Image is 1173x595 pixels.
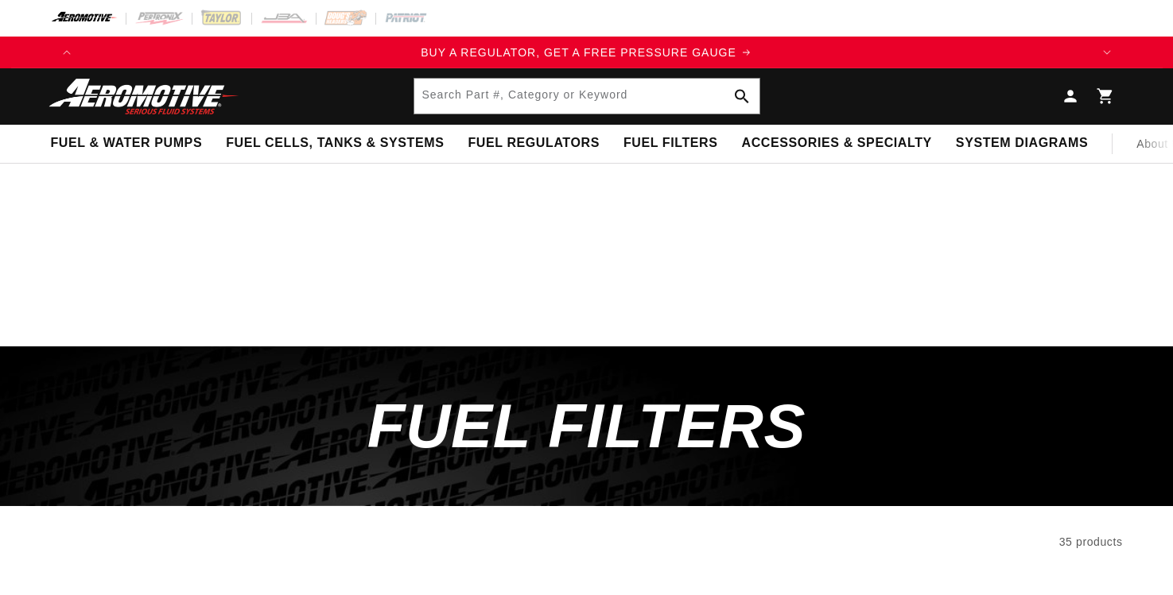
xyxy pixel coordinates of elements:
[83,44,1091,61] div: Announcement
[730,125,944,162] summary: Accessories & Specialty
[226,135,444,152] span: Fuel Cells, Tanks & Systems
[83,44,1091,61] div: 1 of 4
[956,135,1088,152] span: System Diagrams
[11,37,1163,68] slideshow-component: Translation missing: en.sections.announcements.announcement_bar
[1059,535,1123,548] span: 35 products
[623,135,718,152] span: Fuel Filters
[367,391,806,461] span: Fuel Filters
[51,37,83,68] button: Translation missing: en.sections.announcements.previous_announcement
[724,79,759,114] button: Search Part #, Category or Keyword
[83,44,1091,61] a: BUY A REGULATOR, GET A FREE PRESSURE GAUGE
[45,78,243,115] img: Aeromotive
[51,135,203,152] span: Fuel & Water Pumps
[742,135,932,152] span: Accessories & Specialty
[468,135,599,152] span: Fuel Regulators
[456,125,611,162] summary: Fuel Regulators
[1091,37,1123,68] button: Translation missing: en.sections.announcements.next_announcement
[39,125,215,162] summary: Fuel & Water Pumps
[421,46,736,59] span: BUY A REGULATOR, GET A FREE PRESSURE GAUGE
[414,79,759,114] input: Search Part #, Category or Keyword
[612,125,730,162] summary: Fuel Filters
[944,125,1100,162] summary: System Diagrams
[214,125,456,162] summary: Fuel Cells, Tanks & Systems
